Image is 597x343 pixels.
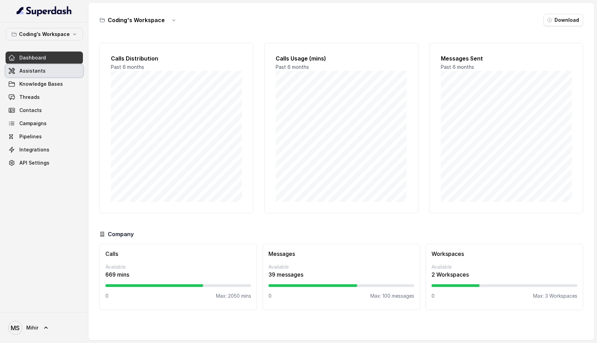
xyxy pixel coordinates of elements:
span: Assistants [19,67,46,74]
span: Contacts [19,107,42,114]
p: Available [268,263,414,270]
a: Assistants [6,65,83,77]
h3: Calls [105,250,251,258]
p: Max: 2050 mins [216,293,251,299]
h3: Company [108,230,134,238]
p: 39 messages [268,270,414,279]
p: 0 [105,293,108,299]
p: Available [105,263,251,270]
span: Past 6 months [276,64,309,70]
a: Integrations [6,143,83,156]
a: Campaigns [6,117,83,130]
span: Dashboard [19,54,46,61]
a: Dashboard [6,52,83,64]
a: API Settings [6,157,83,169]
span: Knowledge Bases [19,81,63,87]
h2: Calls Distribution [111,54,242,63]
p: Available [432,263,577,270]
h3: Coding's Workspace [108,16,165,24]
a: Pipelines [6,130,83,143]
button: Download [543,14,583,26]
h3: Workspaces [432,250,577,258]
p: Max: 100 messages [370,293,414,299]
p: 0 [432,293,435,299]
p: 2 Workspaces [432,270,577,279]
p: 669 mins [105,270,251,279]
span: Past 6 months [111,64,144,70]
button: Coding's Workspace [6,28,83,40]
h2: Calls Usage (mins) [276,54,407,63]
span: Threads [19,94,40,101]
a: Mihir [6,318,83,337]
p: Coding's Workspace [19,30,70,38]
span: API Settings [19,159,49,166]
text: MS [11,324,20,332]
p: 0 [268,293,272,299]
span: Mihir [26,324,38,331]
span: Campaigns [19,120,47,127]
a: Threads [6,91,83,103]
p: Max: 3 Workspaces [533,293,577,299]
span: Integrations [19,146,49,153]
img: light.svg [17,6,72,17]
a: Knowledge Bases [6,78,83,90]
span: Past 6 months [441,64,474,70]
h3: Messages [268,250,414,258]
h2: Messages Sent [441,54,572,63]
span: Pipelines [19,133,42,140]
a: Contacts [6,104,83,117]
